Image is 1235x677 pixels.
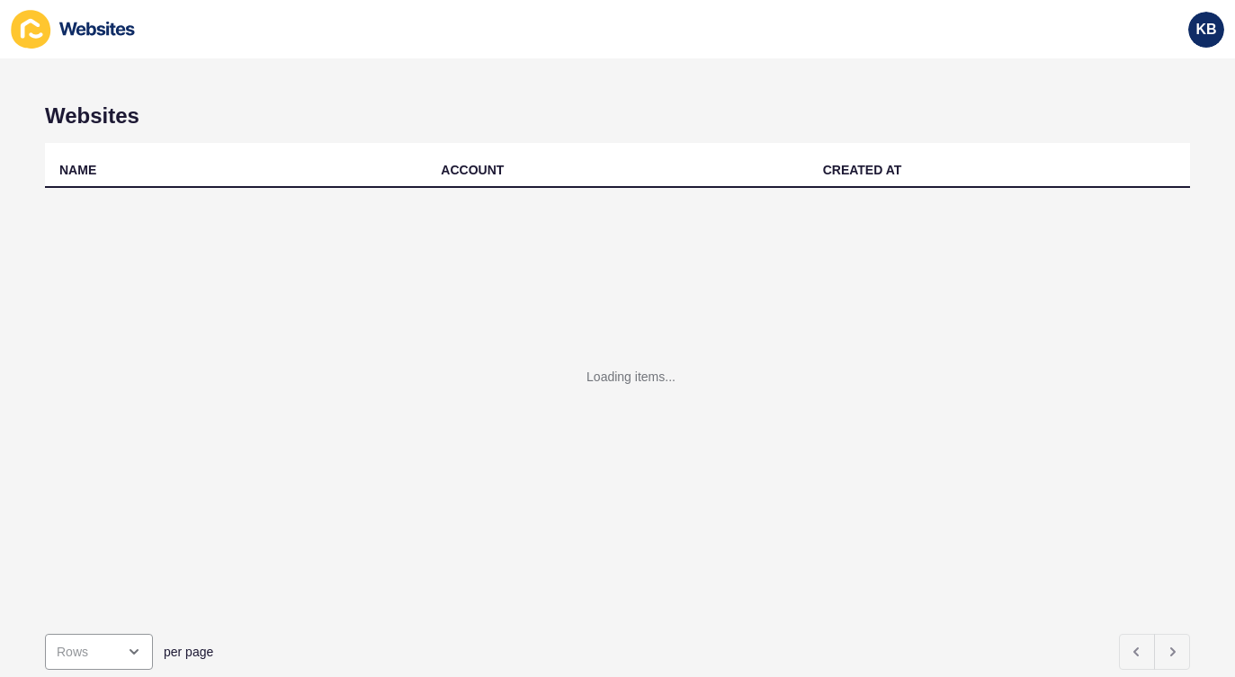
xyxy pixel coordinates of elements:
span: per page [164,643,213,661]
div: open menu [45,634,153,670]
h1: Websites [45,103,1190,129]
div: Loading items... [586,368,676,386]
div: ACCOUNT [441,161,504,179]
div: CREATED AT [823,161,902,179]
div: NAME [59,161,96,179]
span: KB [1195,21,1216,39]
